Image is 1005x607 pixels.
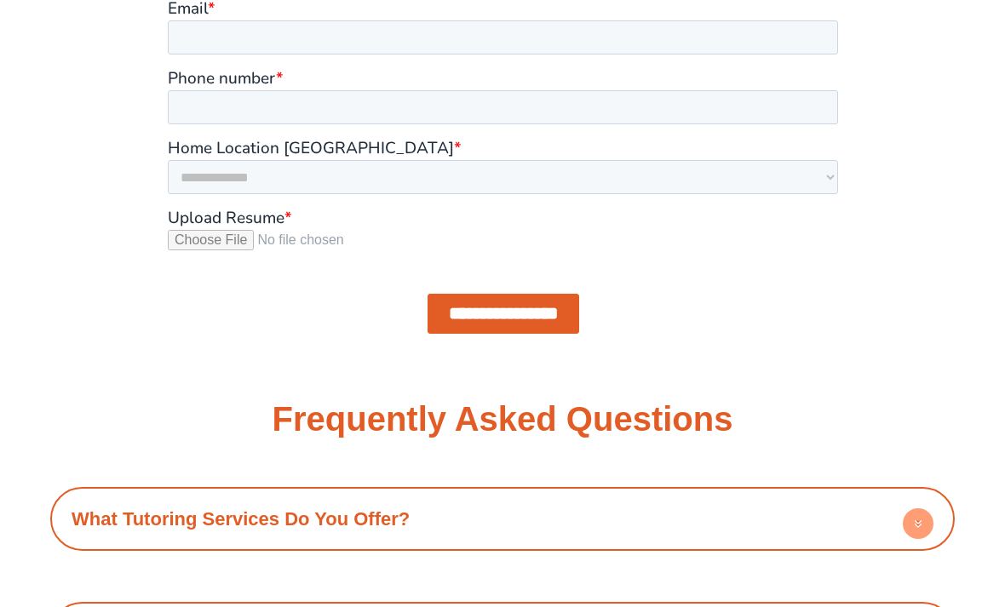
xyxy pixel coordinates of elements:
a: What Tutoring Services Do You Offer? [72,508,410,530]
h3: Frequently Asked Questions [273,402,733,436]
h4: What Tutoring Services Do You Offer? [59,495,946,542]
iframe: Chat Widget [713,415,1005,607]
